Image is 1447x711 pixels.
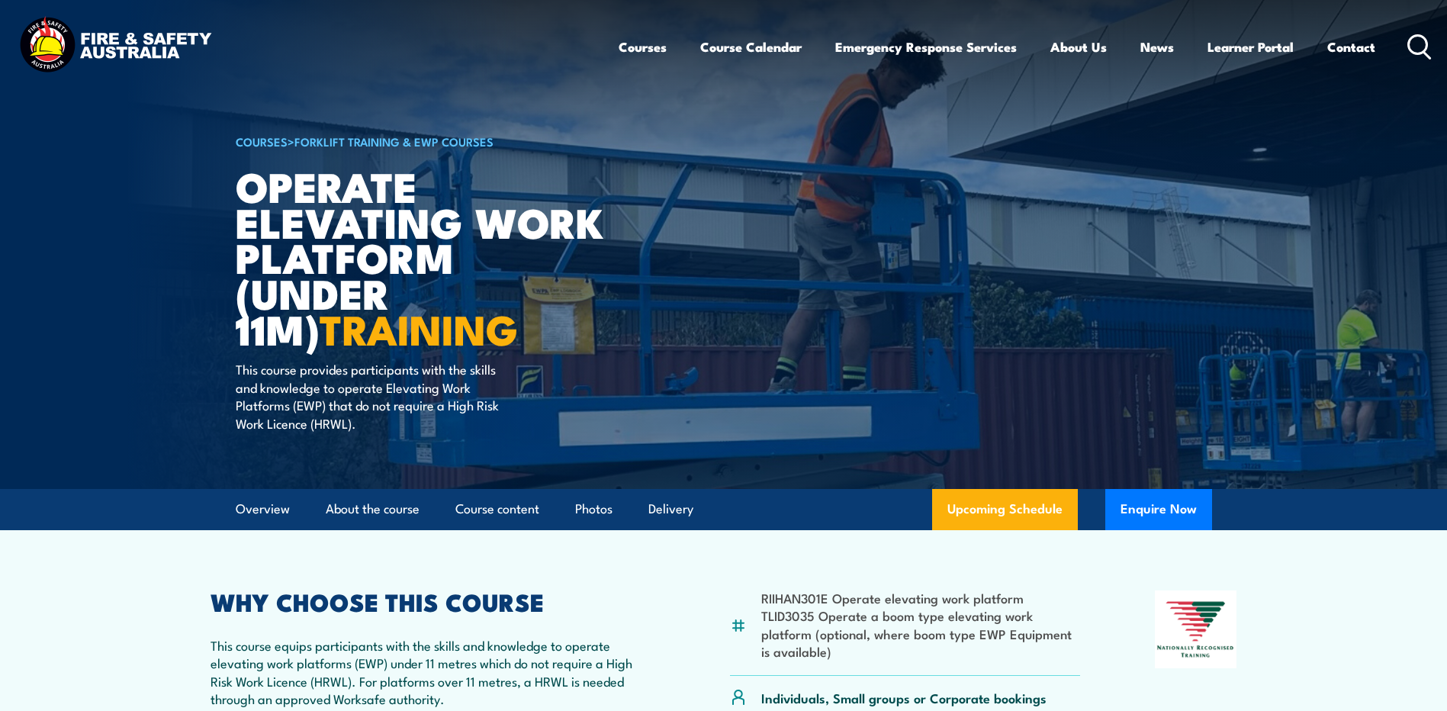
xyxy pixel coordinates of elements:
[761,689,1047,706] p: Individuals, Small groups or Corporate bookings
[932,489,1078,530] a: Upcoming Schedule
[1140,27,1174,67] a: News
[1207,27,1294,67] a: Learner Portal
[761,606,1081,660] li: TLID3035 Operate a boom type elevating work platform (optional, where boom type EWP Equipment is ...
[236,360,514,432] p: This course provides participants with the skills and knowledge to operate Elevating Work Platfor...
[648,489,693,529] a: Delivery
[236,132,613,150] h6: >
[236,133,288,150] a: COURSES
[455,489,539,529] a: Course content
[761,589,1081,606] li: RIIHAN301E Operate elevating work platform
[320,296,518,359] strong: TRAINING
[1155,590,1237,668] img: Nationally Recognised Training logo.
[1327,27,1375,67] a: Contact
[294,133,494,150] a: Forklift Training & EWP Courses
[619,27,667,67] a: Courses
[326,489,420,529] a: About the course
[1050,27,1107,67] a: About Us
[1105,489,1212,530] button: Enquire Now
[211,590,656,612] h2: WHY CHOOSE THIS COURSE
[211,636,656,708] p: This course equips participants with the skills and knowledge to operate elevating work platforms...
[835,27,1017,67] a: Emergency Response Services
[575,489,613,529] a: Photos
[236,168,613,346] h1: Operate Elevating Work Platform (under 11m)
[236,489,290,529] a: Overview
[700,27,802,67] a: Course Calendar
